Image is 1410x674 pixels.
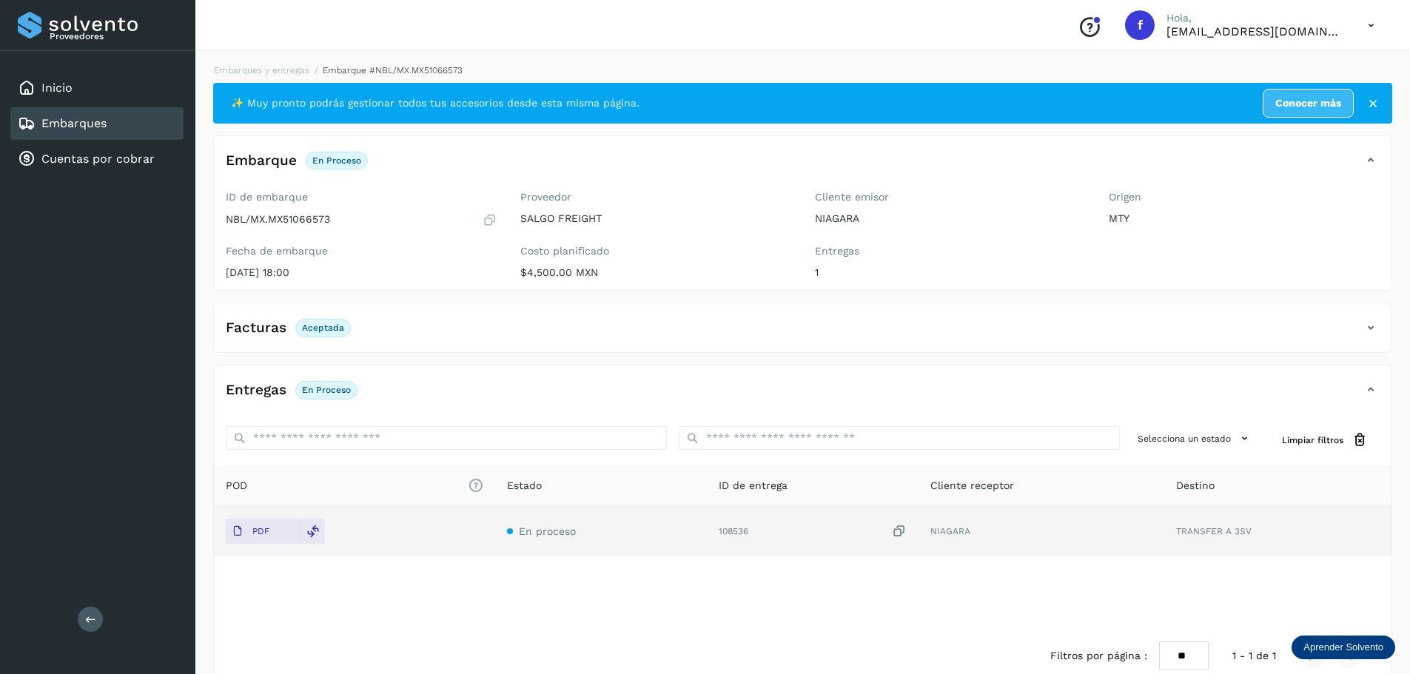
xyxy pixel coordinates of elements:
h4: Entregas [226,382,286,399]
span: Filtros por página : [1050,648,1147,664]
label: Fecha de embarque [226,245,497,257]
a: Conocer más [1263,89,1354,118]
h4: Embarque [226,152,297,169]
span: ✨ Muy pronto podrás gestionar todos tus accesorios desde esta misma página. [231,95,639,111]
a: Embarques y entregas [214,65,309,75]
p: Aceptada [302,323,344,333]
nav: breadcrumb [213,64,1392,77]
div: EntregasEn proceso [214,377,1391,414]
span: Limpiar filtros [1282,434,1343,447]
p: MTY [1109,212,1380,225]
p: En proceso [302,385,351,395]
span: POD [226,478,483,493]
button: PDF [226,519,300,544]
div: Reemplazar POD [300,519,325,544]
span: Cliente receptor [930,478,1014,493]
p: Proveedores [50,31,178,41]
span: 1 - 1 de 1 [1232,648,1276,664]
button: Selecciona un estado [1132,426,1258,451]
p: Hola, [1166,12,1344,24]
label: ID de embarque [226,191,497,203]
a: Embarques [41,116,107,130]
span: Embarque #NBL/MX.MX51066573 [323,65,463,75]
label: Costo planificado [520,245,791,257]
a: Cuentas por cobrar [41,152,155,166]
button: Limpiar filtros [1270,426,1380,454]
p: En proceso [312,155,361,166]
label: Proveedor [520,191,791,203]
p: $4,500.00 MXN [520,266,791,279]
div: Embarques [10,107,184,140]
p: facturacion@salgofreight.com [1166,24,1344,38]
label: Origen [1109,191,1380,203]
p: NBL/MX.MX51066573 [226,213,330,226]
p: [DATE] 18:00 [226,266,497,279]
p: 1 [815,266,1086,279]
span: Estado [507,478,542,493]
p: PDF [252,526,269,536]
div: Aprender Solvento [1292,636,1395,659]
p: SALGO FREIGHT [520,212,791,225]
td: TRANSFER A 3SV [1164,507,1391,556]
div: Cuentas por cobrar [10,143,184,175]
a: Inicio [41,81,73,95]
td: NIAGARA [919,507,1164,556]
p: NIAGARA [815,212,1086,225]
div: EmbarqueEn proceso [214,148,1391,185]
span: En proceso [519,525,576,537]
div: FacturasAceptada [214,315,1391,352]
span: Destino [1176,478,1215,493]
p: Aprender Solvento [1303,641,1383,653]
div: Inicio [10,72,184,104]
label: Entregas [815,245,1086,257]
h4: Facturas [226,320,286,337]
span: ID de entrega [719,478,788,493]
label: Cliente emisor [815,191,1086,203]
div: 108536 [719,524,907,539]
